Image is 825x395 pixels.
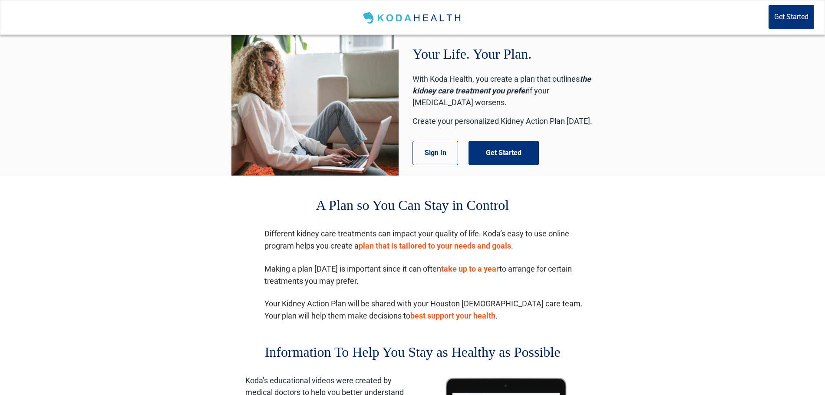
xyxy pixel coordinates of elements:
[412,141,458,165] button: Sign In
[361,11,464,25] img: Koda Health
[441,264,499,273] label: take up to a year
[231,343,594,361] div: Information To Help You Stay as Healthy as Possible
[469,141,539,165] button: Get Started
[359,241,511,250] label: plan that is tailored to your needs and goals
[412,45,594,63] div: Your Life. Your Plan.
[249,298,594,322] li: Your Kidney Action Plan will be shared with your Houston [DEMOGRAPHIC_DATA] care team. Your plan ...
[410,311,495,320] label: best support your health
[249,263,594,298] li: Making a plan [DATE] is important since it can often to arrange for certain treatments you may pr...
[412,115,594,127] p: Create your personalized Kidney Action Plan [DATE].
[249,228,594,263] li: Different kidney care treatments can impact your quality of life. Koda’s easy to use online progr...
[769,5,814,29] button: Get Started
[231,196,594,214] div: A Plan so You Can Stay in Control
[412,73,594,108] p: With Koda Health, you create a plan that outlines if your [MEDICAL_DATA] worsens.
